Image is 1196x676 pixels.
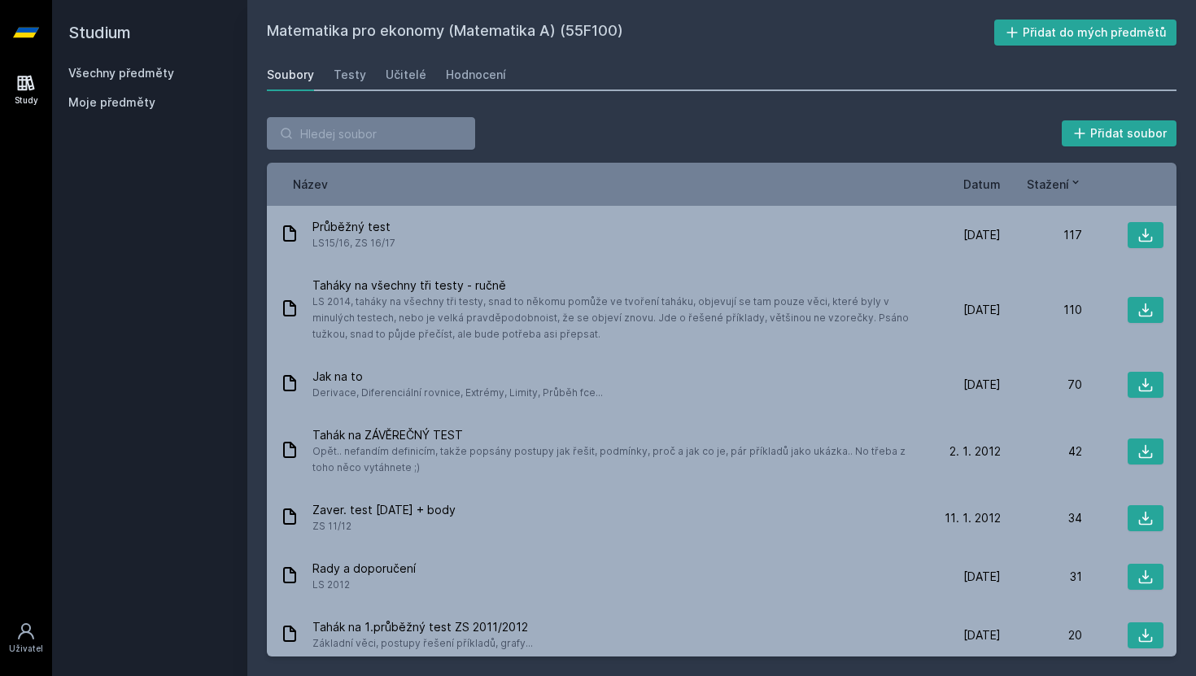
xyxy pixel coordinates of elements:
[68,66,174,80] a: Všechny předměty
[994,20,1177,46] button: Přidat do mých předmětů
[312,635,533,652] span: Základní věci, postupy řešení příkladů, grafy...
[446,67,506,83] div: Hodnocení
[3,613,49,663] a: Uživatel
[386,59,426,91] a: Učitelé
[3,65,49,115] a: Study
[945,510,1001,526] span: 11. 1. 2012
[312,369,603,385] span: Jak na to
[312,619,533,635] span: Tahák na 1.průběžný test ZS 2011/2012
[267,59,314,91] a: Soubory
[312,385,603,401] span: Derivace, Diferenciální rovnice, Extrémy, Limity, Průběh fce...
[963,227,1001,243] span: [DATE]
[312,277,913,294] span: Taháky na všechny tři testy - ručně
[267,20,994,46] h2: Matematika pro ekonomy (Matematika A) (55F100)
[267,67,314,83] div: Soubory
[963,627,1001,643] span: [DATE]
[68,94,155,111] span: Moje předměty
[15,94,38,107] div: Study
[312,560,416,577] span: Rady a doporučení
[1027,176,1082,193] button: Stažení
[312,577,416,593] span: LS 2012
[1001,510,1082,526] div: 34
[949,443,1001,460] span: 2. 1. 2012
[293,176,328,193] button: Název
[446,59,506,91] a: Hodnocení
[1001,569,1082,585] div: 31
[312,443,913,476] span: Opět.. nefandím definicím, takže popsány postupy jak řešit, podmínky, proč a jak co je, pár příkl...
[1062,120,1177,146] button: Přidat soubor
[312,502,456,518] span: Zaver. test [DATE] + body
[1001,377,1082,393] div: 70
[334,67,366,83] div: Testy
[312,518,456,534] span: ZS 11/12
[963,302,1001,318] span: [DATE]
[312,235,395,251] span: LS15/16, ZS 16/17
[1001,227,1082,243] div: 117
[267,117,475,150] input: Hledej soubor
[1001,302,1082,318] div: 110
[1001,627,1082,643] div: 20
[963,377,1001,393] span: [DATE]
[312,294,913,342] span: LS 2014, taháky na všechny tři testy, snad to někomu pomůže ve tvoření taháku, objevují se tam po...
[1027,176,1069,193] span: Stažení
[334,59,366,91] a: Testy
[312,219,395,235] span: Průběžný test
[1001,443,1082,460] div: 42
[963,569,1001,585] span: [DATE]
[312,427,913,443] span: Tahák na ZÁVĚREČNÝ TEST
[386,67,426,83] div: Učitelé
[963,176,1001,193] button: Datum
[9,643,43,655] div: Uživatel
